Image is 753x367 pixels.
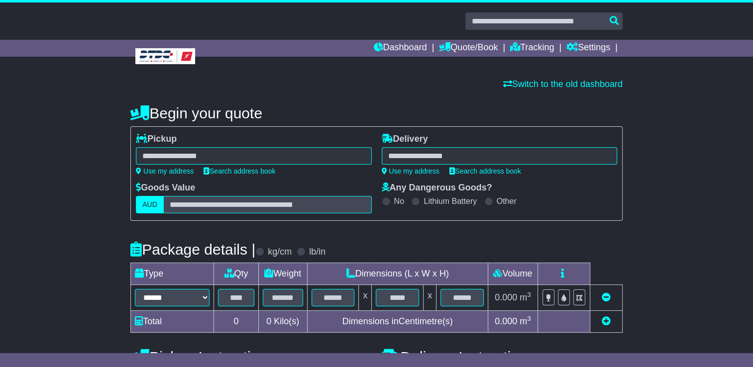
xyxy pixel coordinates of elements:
h4: Begin your quote [130,105,623,121]
span: 0.000 [495,316,517,326]
a: Dashboard [373,40,427,57]
label: AUD [136,196,164,213]
label: Other [497,196,517,206]
a: Switch to the old dashboard [503,79,623,89]
a: Use my address [136,167,194,175]
td: Dimensions (L x W x H) [307,263,488,285]
label: No [394,196,404,206]
label: Any Dangerous Goods? [382,183,492,193]
a: Search address book [449,167,521,175]
td: Dimensions in Centimetre(s) [307,311,488,333]
sup: 3 [527,315,531,322]
sup: 3 [527,291,531,298]
a: Quote/Book [439,40,498,57]
h4: Package details | [130,241,255,258]
a: Remove this item [602,292,611,302]
label: kg/cm [268,247,292,258]
td: Type [131,263,214,285]
label: Delivery [382,134,428,145]
a: Add new item [602,316,611,326]
a: Search address book [204,167,275,175]
label: Goods Value [136,183,195,193]
span: 0 [266,316,271,326]
td: Kilo(s) [258,311,307,333]
a: Use my address [382,167,439,175]
td: 0 [214,311,259,333]
td: Qty [214,263,259,285]
td: x [359,285,372,311]
span: 0.000 [495,292,517,302]
td: Volume [488,263,538,285]
h4: Delivery Instructions [382,349,623,365]
span: m [520,316,531,326]
a: Tracking [510,40,554,57]
label: Pickup [136,134,177,145]
td: Total [131,311,214,333]
span: m [520,292,531,302]
label: Lithium Battery [424,196,477,206]
label: lb/in [309,247,325,258]
h4: Pickup Instructions [130,349,371,365]
td: x [424,285,436,311]
a: Settings [566,40,610,57]
td: Weight [258,263,307,285]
